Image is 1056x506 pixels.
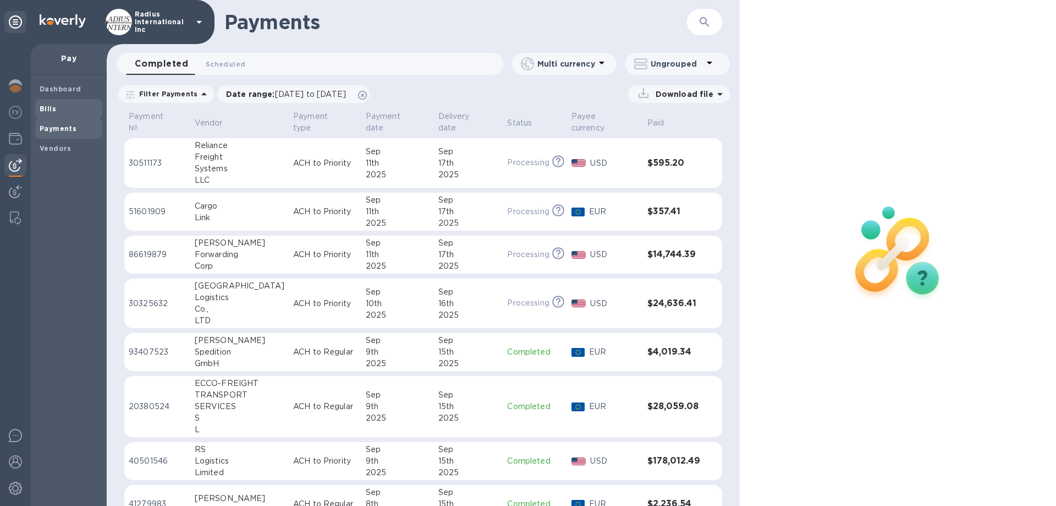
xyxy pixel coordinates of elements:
img: Wallets [9,132,22,145]
img: USD [571,458,586,465]
p: Vendor [195,117,223,129]
div: Reliance [195,140,284,151]
div: Sep [366,389,430,401]
p: Delivery date [438,111,485,134]
p: 93407523 [129,346,186,358]
h3: $24,636.41 [647,298,700,309]
b: Dashboard [40,85,81,93]
div: Sep [438,146,499,157]
h3: $357.41 [647,206,700,217]
div: 15th [438,401,499,412]
p: Filter Payments [135,89,197,99]
p: USD [590,455,638,467]
div: Link [195,212,284,224]
p: ACH to Priority [293,298,357,309]
p: USD [590,157,638,169]
div: 2025 [366,309,430,321]
p: USD [590,249,638,260]
div: 11th [366,249,430,260]
div: Sep [366,194,430,206]
p: 51601909 [129,206,186,217]
div: Systems [195,163,284,175]
div: Sep [438,194,499,206]
p: EUR [589,206,639,217]
p: Ungrouped [651,58,703,69]
b: Vendors [40,144,71,153]
div: 2025 [438,217,499,229]
p: EUR [589,346,639,358]
span: Payee currency [571,111,639,134]
p: Download file [651,89,713,100]
div: [GEOGRAPHIC_DATA] [195,280,284,292]
div: Sep [366,237,430,249]
span: [DATE] to [DATE] [275,90,346,99]
span: Payment № [129,111,186,134]
div: [PERSON_NAME] [195,335,284,346]
div: 9th [366,401,430,412]
p: USD [590,298,638,309]
p: ACH to Priority [293,206,357,217]
div: 2025 [366,358,430,369]
div: Sep [366,146,430,157]
div: Freight [195,151,284,163]
span: Payment type [293,111,357,134]
div: 9th [366,455,430,467]
h1: Payments [224,10,687,34]
div: Limited [195,467,284,478]
div: L [195,424,284,436]
img: Foreign exchange [9,106,22,119]
p: Radius International Inc [135,10,190,34]
div: Logistics [195,455,284,467]
div: Sep [438,487,499,498]
div: Sep [366,335,430,346]
div: 2025 [366,467,430,478]
div: 16th [438,298,499,309]
div: LLC [195,175,284,186]
p: Processing [507,249,549,260]
div: 17th [438,249,499,260]
p: Completed [507,346,562,358]
div: 11th [366,157,430,169]
b: Payments [40,124,76,133]
div: Sep [438,237,499,249]
div: 10th [366,298,430,309]
b: Bills [40,105,56,113]
div: 9th [366,346,430,358]
p: ACH to Regular [293,346,357,358]
div: Sep [366,444,430,455]
p: Status [507,117,532,129]
div: Cargo [195,200,284,212]
span: Delivery date [438,111,499,134]
span: Payment date [366,111,430,134]
div: Sep [438,286,499,298]
div: S [195,412,284,424]
div: Sep [438,389,499,401]
p: Payee currency [571,111,624,134]
p: Pay [40,53,98,64]
p: ACH to Priority [293,157,357,169]
div: GmbH [195,358,284,369]
h3: $4,019.34 [647,347,700,357]
div: Forwarding [195,249,284,260]
p: Processing [507,157,549,168]
p: Payment № [129,111,172,134]
div: Co., [195,303,284,315]
h3: $28,059.08 [647,401,700,412]
p: Completed [507,455,562,467]
div: LTD [195,315,284,327]
div: Sep [438,444,499,455]
div: 2025 [438,467,499,478]
div: Sep [366,487,430,498]
p: 30325632 [129,298,186,309]
p: 30511173 [129,157,186,169]
div: 2025 [438,169,499,181]
div: 2025 [438,260,499,272]
div: Date range:[DATE] to [DATE] [217,85,370,103]
div: 2025 [366,169,430,181]
p: Processing [507,297,549,309]
p: Multi currency [537,58,595,69]
div: 11th [366,206,430,217]
div: Sep [366,286,430,298]
p: Date range : [226,89,351,100]
p: 86619879 [129,249,186,260]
